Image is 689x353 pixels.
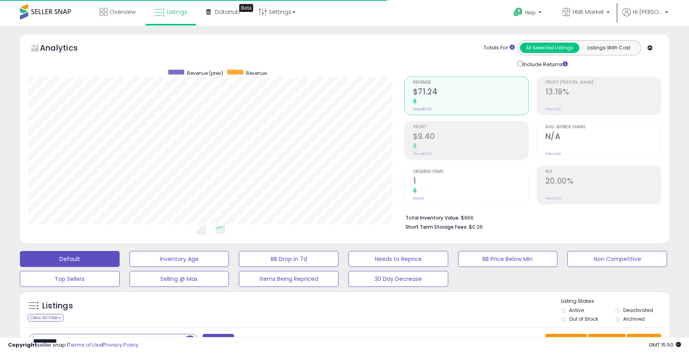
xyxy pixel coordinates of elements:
h2: 13.19% [545,87,661,98]
button: Default [20,251,120,267]
label: Deactivated [623,307,653,314]
span: Profit [PERSON_NAME] [545,80,661,85]
strong: Copyright [8,341,37,349]
small: Prev: $0.00 [413,107,432,112]
button: Non Competitive [567,251,667,267]
small: Prev: N/A [545,107,561,112]
span: Overview [110,8,136,16]
button: Selling @ Max [130,271,229,287]
button: BB Drop in 7d [239,251,339,267]
button: All Selected Listings [520,43,579,53]
span: Ordered Items [413,170,528,174]
button: Inventory Age [130,251,229,267]
button: Actions [627,334,661,347]
b: Total Inventory Value: [406,214,460,221]
button: 30 Day Decrease [348,271,448,287]
span: Help [525,9,536,16]
button: Top Sellers [20,271,120,287]
span: Revenue [413,80,528,85]
i: Get Help [513,7,523,17]
button: Filters [203,334,234,348]
span: Listings [167,8,187,16]
span: Profit [413,125,528,129]
span: $0.26 [469,223,483,231]
button: Needs to Reprice [348,251,448,267]
span: Revenue [246,70,267,76]
button: Listings With Cost [579,43,638,53]
a: Hi [PERSON_NAME] [622,8,668,26]
span: HNB Market [573,8,604,16]
a: Help [507,1,549,26]
h2: 20.00% [545,176,661,187]
small: Prev: N/A [545,151,561,156]
span: 2025-10-14 15:50 GMT [649,341,681,349]
button: Save View [545,334,587,347]
span: Avg. Buybox Share [545,125,661,129]
button: Items Being Repriced [239,271,339,287]
div: seller snap | | [8,341,138,349]
span: DataHub [215,8,240,16]
h5: Analytics [40,42,93,55]
h2: $71.24 [413,87,528,98]
p: Listing States: [561,298,669,305]
h5: Listings [42,300,73,312]
span: Revenue (prev) [187,70,223,76]
h2: $9.40 [413,132,528,143]
small: Prev: N/A [545,196,561,201]
label: Archived [623,316,645,322]
label: Out of Stock [569,316,598,322]
span: ROI [545,170,661,174]
div: Totals For [484,44,515,52]
div: Tooltip anchor [239,4,253,12]
h2: 1 [413,176,528,187]
b: Short Term Storage Fees: [406,224,468,230]
div: Clear All Filters [28,314,63,322]
button: Columns [588,334,626,347]
span: Columns [593,337,618,345]
small: Prev: $0.00 [413,151,432,156]
small: Prev: 0 [413,196,424,201]
div: Include Returns [512,59,577,69]
button: BB Price Below Min [458,251,558,267]
li: $966 [406,212,655,222]
label: Active [569,307,584,314]
span: Hi [PERSON_NAME] [633,8,663,16]
h2: N/A [545,132,661,143]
